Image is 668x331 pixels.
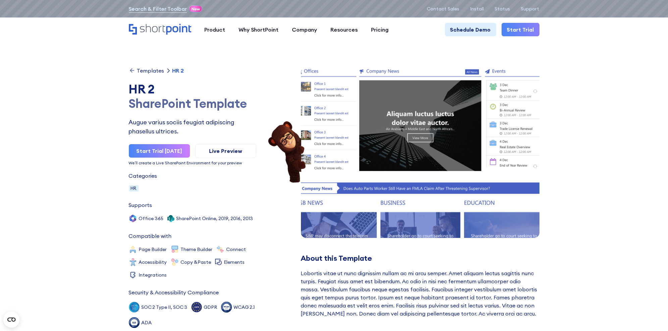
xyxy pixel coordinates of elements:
[195,144,256,158] a: Live Preview
[292,26,317,34] div: Company
[129,144,190,158] a: Start Trial [DATE]
[445,23,496,36] a: Schedule Demo
[181,247,213,252] div: Theme Builder
[365,23,396,36] a: Pricing
[204,305,217,309] div: GDPR
[139,260,167,264] div: Accessibility
[129,161,256,165] div: We’ll create a Live SharePoint Environment for your preview
[172,68,184,73] div: HR 2
[301,269,539,318] div: Lobortis vitae ut nunc dignissim nullam ac mi arcu semper. Amet aliquam lectus sagittis nunc turp...
[634,299,668,331] iframe: Chat Widget
[129,290,219,295] div: Security & Accessibility Compliance
[139,247,167,252] div: Page Builder
[129,173,157,178] div: Categories
[129,118,256,136] div: Augue varius sociis feugiat adipiscing phasellus ultrices.
[181,260,211,264] div: Copy &Paste
[521,6,539,11] a: Support
[286,23,324,36] a: Company
[3,312,19,328] button: Open CMP widget
[129,302,140,313] img: soc 2
[371,26,389,34] div: Pricing
[129,67,164,74] a: Templates
[129,5,187,13] a: Search & Filter Toolbar
[142,320,152,325] div: ADA
[205,26,225,34] div: Product
[142,305,188,309] div: SOC 2 Type II, SOC 3
[139,273,167,277] div: Integrations
[129,82,256,96] div: HR 2
[198,23,232,36] a: Product
[137,68,164,73] div: Templates
[470,6,484,11] a: Install
[226,247,246,252] div: Connect
[232,23,286,36] a: Why ShortPoint
[331,26,358,34] div: Resources
[129,185,139,192] div: HR
[129,202,152,208] div: Supports
[129,233,172,239] div: Compatible with
[129,24,191,35] a: Home
[224,260,245,264] div: Elements
[495,6,510,11] a: Status
[324,23,365,36] a: Resources
[427,6,460,11] a: Contact Sales
[301,254,539,262] div: About this Template
[239,26,279,34] div: Why ShortPoint
[234,305,255,309] div: WCAG 2.1
[176,216,253,221] div: SharePoint Online, 2019, 2016, 2013
[502,23,539,36] a: Start Trial
[129,96,256,111] div: SharePoint Template
[139,216,164,221] div: Office 365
